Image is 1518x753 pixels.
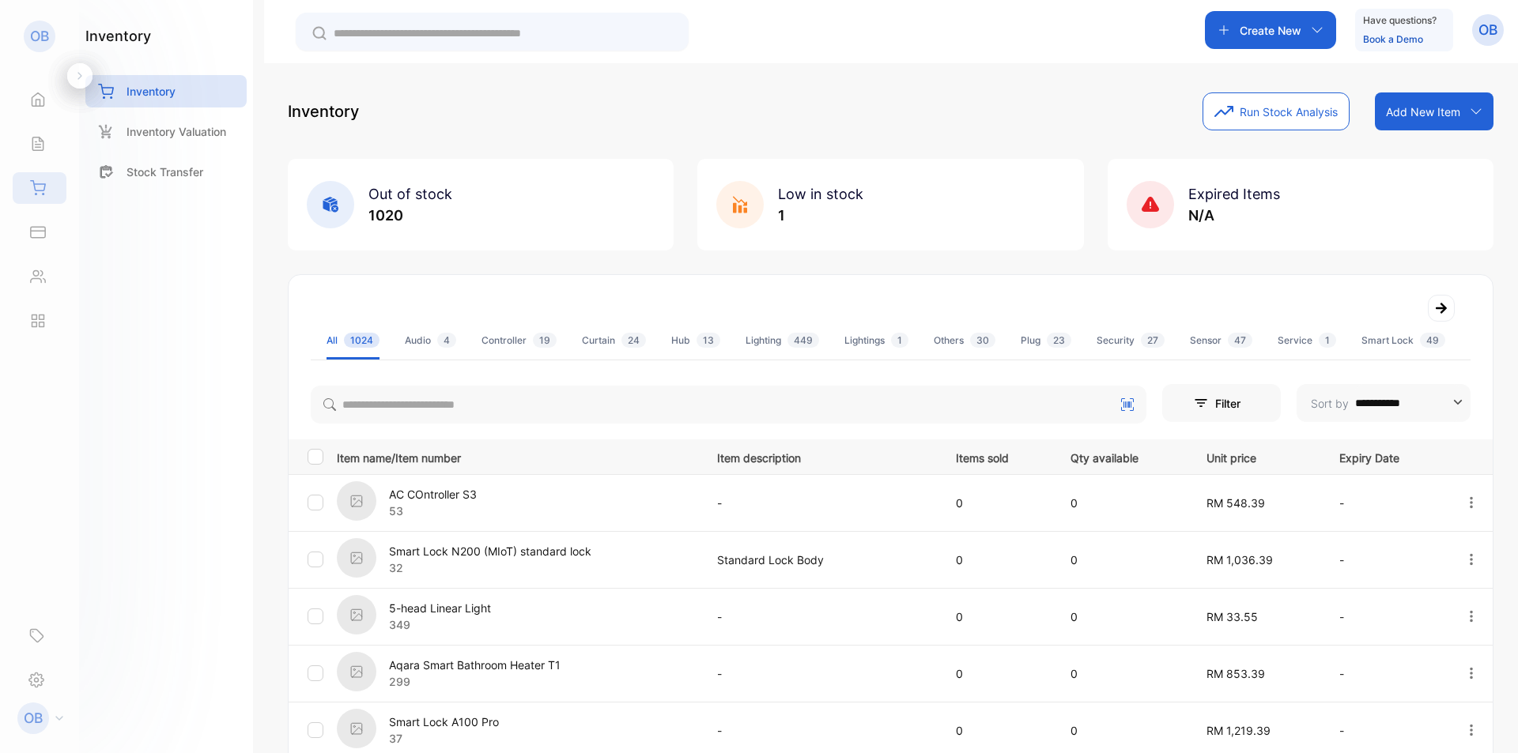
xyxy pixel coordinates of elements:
[621,333,646,348] span: 24
[126,83,176,100] p: Inventory
[787,333,819,348] span: 449
[1071,446,1173,466] p: Qty available
[891,333,908,348] span: 1
[437,333,456,348] span: 4
[582,333,646,348] div: Curtain
[389,543,591,559] p: Smart Lock N200 (MIoT) standard lock
[368,186,452,202] span: Out of stock
[746,333,819,348] div: Lighting
[337,446,697,466] p: Item name/Item number
[717,722,923,739] p: -
[389,673,561,690] p: 299
[956,608,1039,625] p: 0
[1206,553,1273,567] span: RM 1,036.39
[1071,608,1173,625] p: 0
[85,156,247,188] a: Stock Transfer
[1206,667,1265,680] span: RM 853.39
[1188,186,1280,202] span: Expired Items
[1311,395,1349,412] p: Sort by
[1240,22,1301,39] p: Create New
[389,559,591,576] p: 32
[85,75,247,107] a: Inventory
[1206,496,1265,510] span: RM 548.39
[1361,333,1445,348] div: Smart Lock
[1339,495,1432,511] p: -
[389,616,491,633] p: 349
[389,503,477,519] p: 53
[30,26,49,47] p: OB
[337,538,376,578] img: item
[1071,552,1173,568] p: 0
[1363,33,1423,45] a: Book a Demo
[1205,11,1336,49] button: Create New
[1339,446,1432,466] p: Expiry Date
[956,495,1039,511] p: 0
[956,665,1039,682] p: 0
[1071,495,1173,511] p: 0
[85,25,151,47] h1: inventory
[970,333,995,348] span: 30
[344,333,379,348] span: 1024
[389,730,499,747] p: 37
[1206,610,1258,623] span: RM 33.55
[1386,104,1460,120] p: Add New Item
[1339,608,1432,625] p: -
[1297,384,1471,422] button: Sort by
[1021,333,1071,348] div: Plug
[717,665,923,682] p: -
[1071,722,1173,739] p: 0
[956,446,1039,466] p: Items sold
[1188,205,1280,226] p: N/A
[1319,333,1336,348] span: 1
[1420,333,1445,348] span: 49
[1339,722,1432,739] p: -
[1190,333,1252,348] div: Sensor
[1452,687,1518,753] iframe: To enrich screen reader interactions, please activate Accessibility in Grammarly extension settings
[389,713,499,730] p: Smart Lock A100 Pro
[717,552,923,568] p: Standard Lock Body
[368,205,452,226] p: 1020
[697,333,720,348] span: 13
[1047,333,1071,348] span: 23
[126,123,226,140] p: Inventory Valuation
[389,657,561,673] p: Aqara Smart Bathroom Heater T1
[956,722,1039,739] p: 0
[1071,665,1173,682] p: 0
[671,333,720,348] div: Hub
[1203,92,1350,130] button: Run Stock Analysis
[717,495,923,511] p: -
[1228,333,1252,348] span: 47
[337,709,376,748] img: item
[337,595,376,634] img: item
[337,481,376,521] img: item
[717,608,923,625] p: -
[1097,333,1165,348] div: Security
[327,333,379,348] div: All
[1363,13,1437,28] p: Have questions?
[405,333,456,348] div: Audio
[533,333,557,348] span: 19
[288,100,359,123] p: Inventory
[956,552,1039,568] p: 0
[1278,333,1336,348] div: Service
[844,333,908,348] div: Lightings
[389,600,491,616] p: 5-head Linear Light
[1478,20,1497,40] p: OB
[1206,724,1271,737] span: RM 1,219.39
[1141,333,1165,348] span: 27
[24,708,43,729] p: OB
[1472,11,1504,49] button: OB
[778,205,863,226] p: 1
[934,333,995,348] div: Others
[337,652,376,691] img: item
[481,333,557,348] div: Controller
[126,164,203,180] p: Stock Transfer
[717,446,923,466] p: Item description
[778,186,863,202] span: Low in stock
[389,486,477,503] p: AC COntroller S3
[1206,446,1307,466] p: Unit price
[85,115,247,148] a: Inventory Valuation
[1339,552,1432,568] p: -
[1339,665,1432,682] p: -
